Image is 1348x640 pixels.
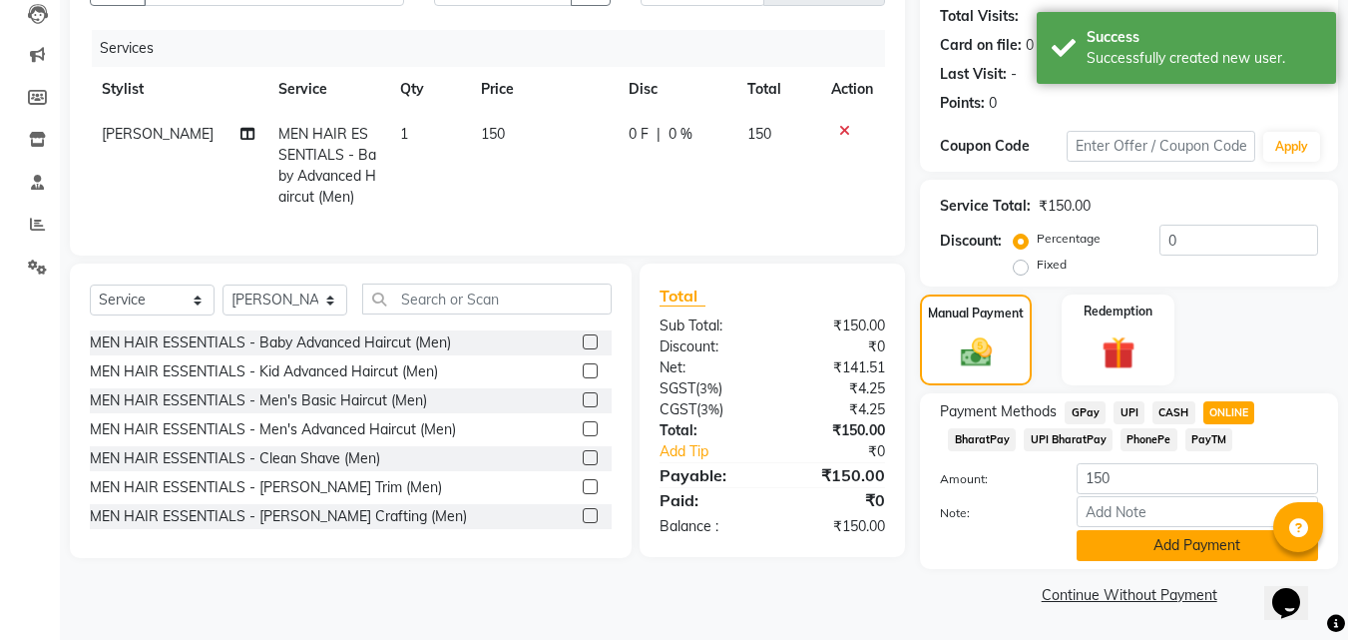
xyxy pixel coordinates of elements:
div: ₹4.25 [772,399,900,420]
span: Total [660,286,705,307]
div: ₹141.51 [772,357,900,378]
span: 3% [699,380,718,396]
div: Last Visit: [940,64,1007,85]
span: PayTM [1185,428,1233,451]
img: _cash.svg [951,334,1002,370]
div: Discount: [645,336,772,357]
span: MEN HAIR ESSENTIALS - Baby Advanced Haircut (Men) [278,125,376,206]
div: ₹0 [772,488,900,512]
span: CASH [1152,401,1195,424]
button: Apply [1263,132,1320,162]
span: PhonePe [1121,428,1177,451]
span: UPI BharatPay [1024,428,1113,451]
label: Note: [925,504,1061,522]
span: Payment Methods [940,401,1057,422]
div: Sub Total: [645,316,772,336]
input: Search or Scan [362,284,612,315]
div: ₹0 [794,441,901,462]
div: Paid: [645,488,772,512]
div: Service Total: [940,196,1031,217]
div: ₹0 [772,336,900,357]
th: Service [266,67,388,112]
div: ₹150.00 [772,420,900,441]
label: Percentage [1037,230,1101,248]
div: MEN HAIR ESSENTIALS - Men's Advanced Haircut (Men) [90,419,456,440]
div: - [1011,64,1017,85]
div: ₹150.00 [772,516,900,537]
a: Add Tip [645,441,793,462]
span: UPI [1114,401,1144,424]
div: Balance : [645,516,772,537]
span: 0 F [629,124,649,145]
div: Total: [645,420,772,441]
div: ₹150.00 [772,316,900,336]
button: Add Payment [1077,530,1318,561]
th: Action [819,67,885,112]
div: MEN HAIR ESSENTIALS - [PERSON_NAME] Crafting (Men) [90,506,467,527]
div: Points: [940,93,985,114]
input: Enter Offer / Coupon Code [1067,131,1255,162]
span: BharatPay [948,428,1016,451]
th: Stylist [90,67,266,112]
div: ₹150.00 [772,463,900,487]
a: Continue Without Payment [924,585,1334,606]
th: Qty [388,67,469,112]
span: 0 % [669,124,692,145]
div: Successfully created new user. [1087,48,1321,69]
div: ( ) [645,399,772,420]
span: ONLINE [1203,401,1255,424]
div: MEN HAIR ESSENTIALS - Men's Basic Haircut (Men) [90,390,427,411]
span: GPay [1065,401,1106,424]
img: _gift.svg [1092,332,1145,373]
th: Price [469,67,617,112]
span: 150 [747,125,771,143]
div: MEN HAIR ESSENTIALS - Kid Advanced Haircut (Men) [90,361,438,382]
iframe: chat widget [1264,560,1328,620]
label: Redemption [1084,303,1152,320]
div: MEN HAIR ESSENTIALS - Baby Advanced Haircut (Men) [90,332,451,353]
div: Card on file: [940,35,1022,56]
div: MEN HAIR ESSENTIALS - [PERSON_NAME] Trim (Men) [90,477,442,498]
div: ( ) [645,378,772,399]
span: 1 [400,125,408,143]
div: 0 [989,93,997,114]
div: Net: [645,357,772,378]
div: Discount: [940,231,1002,252]
span: 3% [700,401,719,417]
div: Payable: [645,463,772,487]
span: [PERSON_NAME] [102,125,214,143]
th: Disc [617,67,735,112]
label: Amount: [925,470,1061,488]
div: Services [92,30,900,67]
input: Add Note [1077,496,1318,527]
div: ₹150.00 [1039,196,1091,217]
div: 0 [1026,35,1034,56]
div: MEN HAIR ESSENTIALS - Clean Shave (Men) [90,448,380,469]
input: Amount [1077,463,1318,494]
div: Coupon Code [940,136,1066,157]
label: Fixed [1037,256,1067,274]
div: Success [1087,27,1321,48]
label: Manual Payment [928,305,1024,322]
span: 150 [481,125,505,143]
span: CGST [660,400,696,418]
th: Total [735,67,820,112]
div: ₹4.25 [772,378,900,399]
div: Total Visits: [940,6,1019,27]
span: SGST [660,379,695,397]
span: | [657,124,661,145]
